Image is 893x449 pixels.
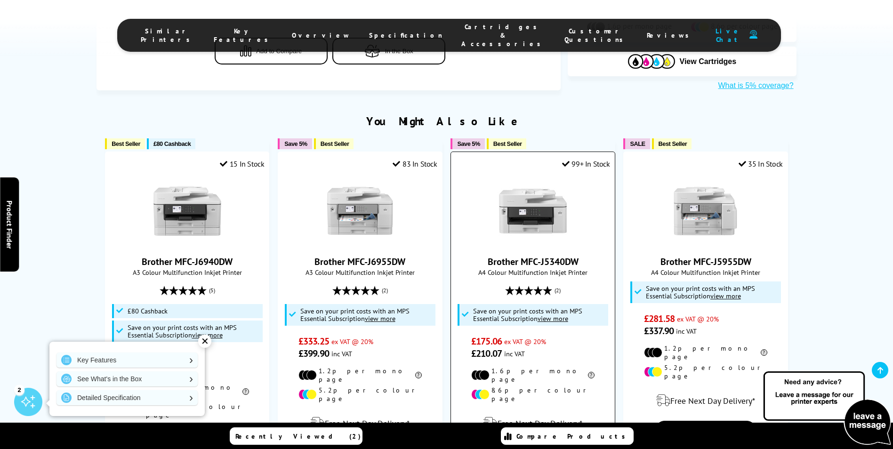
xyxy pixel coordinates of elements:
span: Best Seller [659,140,687,147]
button: Best Seller [652,138,692,149]
div: 83 In Stock [393,159,437,168]
li: 5.2p per colour page [644,363,767,380]
li: 5.2p per colour page [298,386,422,403]
a: See What's in the Box [56,371,198,386]
span: £80 Cashback [153,140,191,147]
span: Recently Viewed (2) [235,432,361,441]
span: ex VAT @ 20% [677,314,719,323]
button: Best Seller [314,138,354,149]
span: Reviews [647,31,694,40]
span: (5) [209,281,215,299]
span: Save 5% [284,140,307,147]
li: 8.6p per colour page [471,386,595,403]
span: Live Chat [713,27,745,44]
span: Similar Printers [141,27,195,44]
a: Brother MFC-J6940DW [152,239,223,248]
span: £80 Cashback [128,307,168,315]
u: view more [365,314,395,323]
span: £399.90 [298,347,329,360]
span: ex VAT @ 20% [331,337,373,346]
span: £337.90 [644,325,674,337]
span: (2) [555,281,561,299]
a: View [655,421,756,441]
span: Best Seller [493,140,522,147]
button: Best Seller [487,138,527,149]
span: View Cartridges [680,57,737,66]
span: Specification [369,31,442,40]
span: Product Finder [5,200,14,249]
span: £210.07 [471,347,502,360]
a: Brother MFC-J6955DW [314,256,405,268]
a: Brother MFC-J5955DW [670,239,741,248]
span: inc VAT [504,349,525,358]
img: Brother MFC-J6940DW [152,176,223,246]
div: 2 [14,385,24,395]
li: 1.6p per mono page [471,367,595,384]
a: Brother MFC-J6955DW [325,239,395,248]
div: ✕ [198,335,211,348]
span: inc VAT [676,327,697,336]
div: modal_delivery [628,387,782,414]
span: Cartridges & Accessories [461,23,546,48]
span: £333.25 [298,335,329,347]
span: A3 Colour Multifunction Inkjet Printer [283,268,437,277]
img: Brother MFC-J5955DW [670,176,741,246]
a: Recently Viewed (2) [230,427,362,445]
span: Compare Products [516,432,630,441]
a: Compare Products [501,427,634,445]
button: Save 5% [451,138,484,149]
img: user-headset-duotone.svg [749,30,757,39]
span: Save on your print costs with an MPS Essential Subscription [646,284,755,300]
span: Customer Questions [564,27,628,44]
span: ex VAT @ 20% [504,337,546,346]
span: SALE [630,140,645,147]
li: 1.2p per mono page [644,344,767,361]
span: A4 Colour Multifunction Inkjet Printer [628,268,782,277]
button: View Cartridges [575,54,789,69]
div: 99+ In Stock [562,159,610,168]
li: 1.2p per mono page [298,367,422,384]
span: Save on your print costs with an MPS Essential Subscription [128,323,237,339]
a: Detailed Specification [56,390,198,405]
u: view more [192,330,223,339]
img: Cartridges [628,54,675,69]
a: Brother MFC-J5340DW [498,239,568,248]
u: view more [710,291,741,300]
span: A4 Colour Multifunction Inkjet Printer [456,268,610,277]
img: Brother MFC-J5340DW [498,176,568,246]
span: inc VAT [331,349,352,358]
div: 35 In Stock [739,159,783,168]
span: Best Seller [112,140,140,147]
span: A3 Colour Multifunction Inkjet Printer [110,268,264,277]
span: £281.58 [644,313,675,325]
div: 15 In Stock [220,159,264,168]
a: Brother MFC-J6940DW [142,256,233,268]
a: Brother MFC-J5340DW [488,256,579,268]
div: modal_delivery [456,410,610,436]
span: (2) [382,281,388,299]
button: What is 5% coverage? [716,81,796,90]
span: £175.06 [471,335,502,347]
span: Save on your print costs with an MPS Essential Subscription [300,306,410,323]
div: You Might Also Like [97,114,796,128]
span: Save 5% [457,140,480,147]
u: view more [538,314,568,323]
img: Open Live Chat window [761,370,893,447]
button: £80 Cashback [147,138,195,149]
span: Overview [292,31,350,40]
button: SALE [623,138,650,149]
span: Best Seller [321,140,349,147]
button: Save 5% [278,138,312,149]
span: Key Features [214,27,273,44]
div: modal_delivery [283,410,437,436]
button: Best Seller [105,138,145,149]
span: Save on your print costs with an MPS Essential Subscription [473,306,582,323]
a: Brother MFC-J5955DW [660,256,751,268]
img: Brother MFC-J6955DW [325,176,395,246]
a: Key Features [56,353,198,368]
